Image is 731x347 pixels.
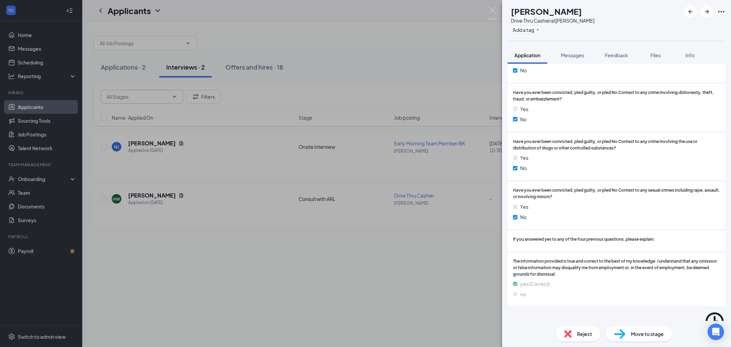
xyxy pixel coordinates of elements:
[520,154,528,161] span: Yes
[703,8,711,16] svg: ArrowRight
[684,5,697,18] button: ArrowLeftNew
[686,8,695,16] svg: ArrowLeftNew
[536,28,540,32] svg: Plus
[511,17,595,24] div: Drive Thru Cashier at [PERSON_NAME]
[650,52,661,58] span: Files
[511,5,582,17] h1: [PERSON_NAME]
[514,52,540,58] span: Application
[511,26,541,33] button: PlusAdd a tag
[513,139,720,152] span: Have you ever been convicted, pled guilty, or pled No Contest to any crime involving the use or d...
[520,67,527,74] span: No
[513,89,720,103] span: Have you ever been convicted, pled guilty, or pled No Contest to any crime involving dishonesty, ...
[605,52,628,58] span: Feedback
[520,213,527,221] span: No
[631,330,664,338] span: Move to stage
[513,187,720,200] span: Have you ever been convicted, pled guilty, or pled No Contest to any sexual crimes including rape...
[708,324,724,340] div: Open Intercom Messenger
[520,105,528,113] span: Yes
[513,236,655,243] span: If you answered yes to any of the four previous questions, please explain:
[520,203,528,211] span: Yes
[561,52,584,58] span: Messages
[520,290,526,298] span: no
[685,52,695,58] span: Info
[577,330,592,338] span: Reject
[717,8,726,16] svg: Ellipses
[701,5,713,18] button: ArrowRight
[520,280,550,288] span: yes (Correct)
[520,116,527,123] span: No
[513,258,720,278] span: The information provided is true and correct to the best of my knowledge. I understand that any o...
[704,311,726,332] svg: Clock
[520,164,527,172] span: No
